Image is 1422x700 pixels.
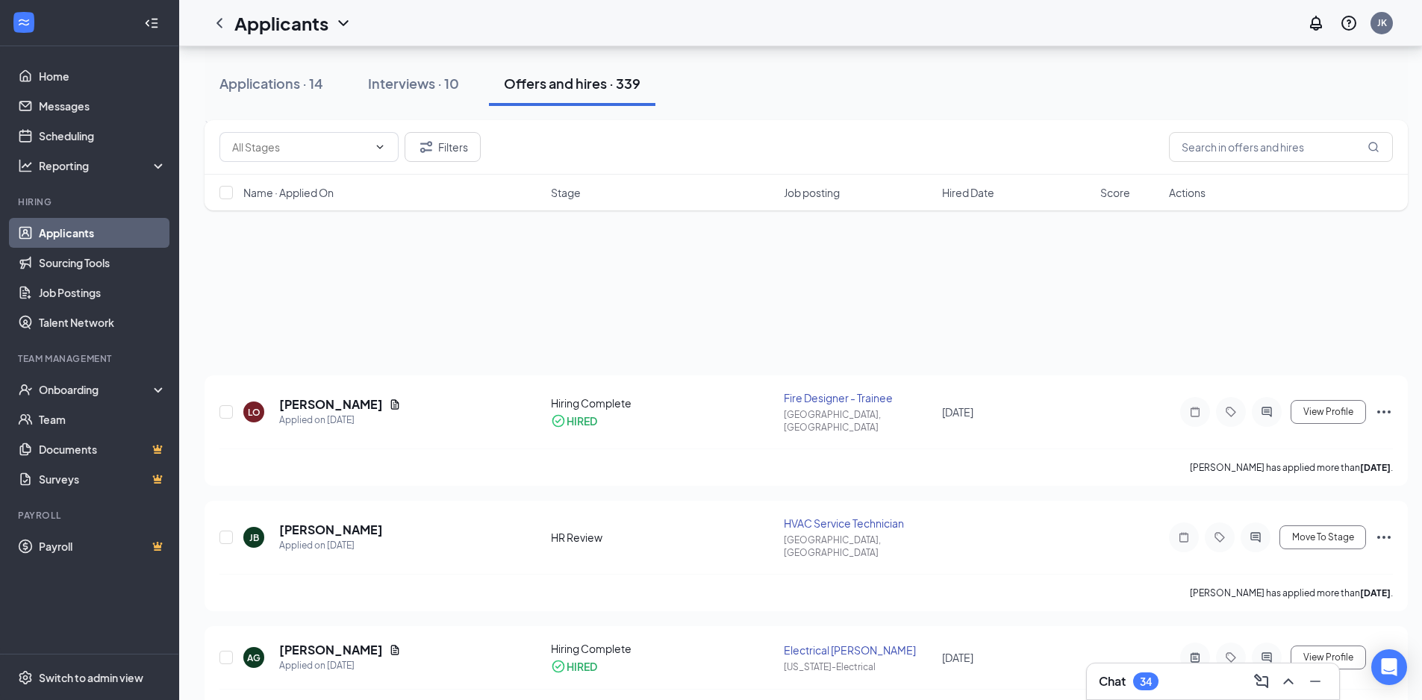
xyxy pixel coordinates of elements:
div: HIRED [567,413,597,428]
svg: ChevronLeft [211,14,228,32]
svg: Document [389,644,401,656]
a: Job Postings [39,278,166,307]
a: DocumentsCrown [39,434,166,464]
div: Hiring [18,196,163,208]
svg: ChevronUp [1279,672,1297,690]
svg: Filter [417,138,435,156]
svg: QuestionInfo [1340,14,1358,32]
b: [DATE] [1360,587,1391,599]
svg: ActiveChat [1247,531,1264,543]
div: 34 [1140,675,1152,688]
button: Minimize [1303,669,1327,693]
h5: [PERSON_NAME] [279,522,383,538]
div: Offers and hires · 339 [504,74,640,93]
h5: [PERSON_NAME] [279,642,383,658]
svg: Analysis [18,158,33,173]
button: ChevronUp [1276,669,1300,693]
a: Applicants [39,218,166,248]
a: Team [39,404,166,434]
div: LO [248,406,261,419]
span: Name · Applied On [243,185,334,200]
div: Reporting [39,158,167,173]
p: [PERSON_NAME] has applied more than . [1190,587,1393,599]
span: View Profile [1303,407,1353,417]
svg: Ellipses [1375,528,1393,546]
button: Move To Stage [1279,525,1366,549]
svg: Notifications [1307,14,1325,32]
a: Scheduling [39,121,166,151]
div: Applied on [DATE] [279,413,401,428]
div: Onboarding [39,382,154,397]
div: Interviews · 10 [368,74,459,93]
svg: Collapse [144,16,159,31]
svg: Note [1186,406,1204,418]
p: [PERSON_NAME] has applied more than . [1190,461,1393,474]
svg: Ellipses [1375,649,1393,666]
div: JB [249,531,259,544]
span: View Profile [1303,652,1353,663]
span: Stage [551,185,581,200]
b: [DATE] [1360,462,1391,473]
div: [GEOGRAPHIC_DATA], [GEOGRAPHIC_DATA] [784,408,933,434]
div: HR Review [551,530,775,545]
svg: CheckmarkCircle [551,413,566,428]
div: HIRED [567,659,597,674]
div: Electrical [PERSON_NAME] [784,643,933,657]
div: Payroll [18,509,163,522]
svg: ActiveChat [1258,651,1276,663]
svg: Note [1175,531,1193,543]
a: SurveysCrown [39,464,166,494]
a: Home [39,61,166,91]
div: [GEOGRAPHIC_DATA], [GEOGRAPHIC_DATA] [784,534,933,559]
input: All Stages [232,139,368,155]
span: Job posting [784,185,840,200]
svg: Minimize [1306,672,1324,690]
a: PayrollCrown [39,531,166,561]
svg: ChevronDown [334,14,352,32]
svg: ComposeMessage [1253,672,1270,690]
div: Applied on [DATE] [279,658,401,673]
div: Team Management [18,352,163,365]
svg: Tag [1222,406,1240,418]
h3: Chat [1099,673,1126,690]
svg: Document [389,399,401,410]
svg: ActiveNote [1186,651,1204,663]
a: Sourcing Tools [39,248,166,278]
div: JK [1377,16,1387,29]
svg: Settings [18,670,33,685]
span: Move To Stage [1292,532,1354,543]
span: Actions [1169,185,1206,200]
span: [DATE] [942,651,973,664]
button: Filter Filters [405,132,481,162]
button: View Profile [1291,646,1366,669]
div: Switch to admin view [39,670,143,685]
span: [DATE] [942,405,973,419]
svg: WorkstreamLogo [16,15,31,30]
div: Hiring Complete [551,396,775,410]
div: Applications · 14 [219,74,323,93]
div: AG [247,651,261,664]
div: Fire Designer - Trainee [784,390,933,405]
div: HVAC Service Technician [784,516,933,531]
svg: MagnifyingGlass [1368,141,1379,153]
svg: Ellipses [1375,403,1393,421]
a: Messages [39,91,166,121]
svg: CheckmarkCircle [551,659,566,674]
svg: Tag [1211,531,1229,543]
div: Applied on [DATE] [279,538,383,553]
span: Hired Date [942,185,994,200]
button: ComposeMessage [1250,669,1273,693]
input: Search in offers and hires [1169,132,1393,162]
svg: UserCheck [18,382,33,397]
div: Hiring Complete [551,641,775,656]
svg: ActiveChat [1258,406,1276,418]
svg: ChevronDown [374,141,386,153]
svg: Tag [1222,651,1240,663]
h1: Applicants [234,10,328,36]
span: Score [1100,185,1130,200]
a: Talent Network [39,307,166,337]
h5: [PERSON_NAME] [279,396,383,413]
div: [US_STATE]-Electrical [784,660,933,673]
div: Open Intercom Messenger [1371,649,1407,685]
